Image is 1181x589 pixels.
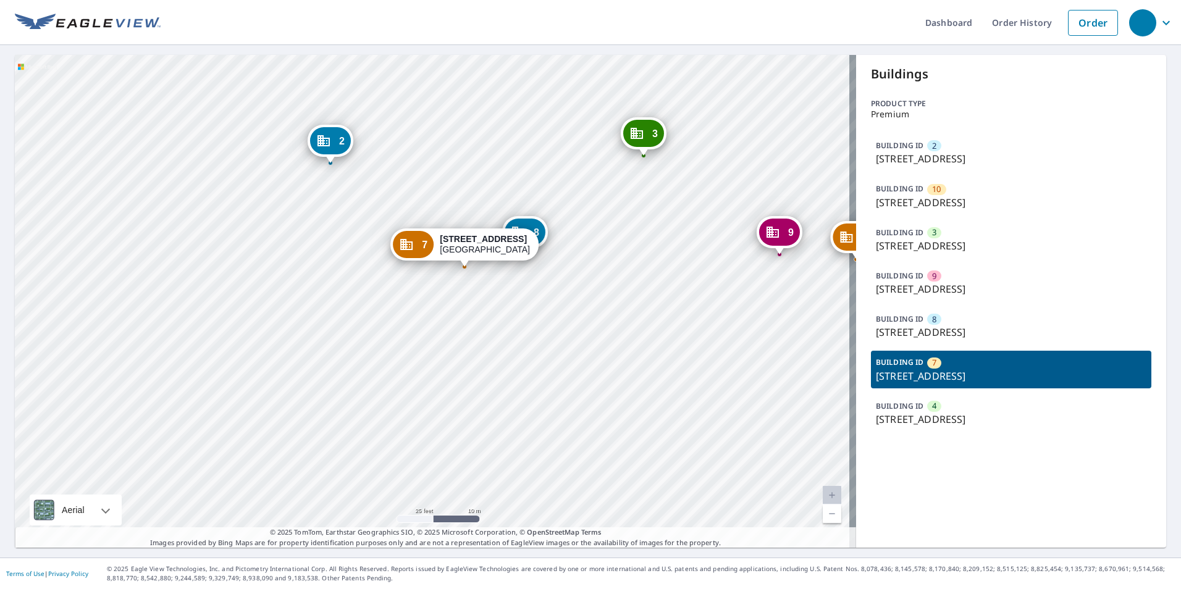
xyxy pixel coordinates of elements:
[932,314,936,325] span: 8
[876,325,1146,340] p: [STREET_ADDRESS]
[876,238,1146,253] p: [STREET_ADDRESS]
[932,183,941,195] span: 10
[876,314,923,324] p: BUILDING ID
[270,527,602,538] span: © 2025 TomTom, Earthstar Geographics SIO, © 2025 Microsoft Corporation, ©
[1068,10,1118,36] a: Order
[502,216,548,254] div: Dropped pin, building 8, Commercial property, 4720-4724 Lake Villa Dr Clearwater, FL 33762
[876,357,923,367] p: BUILDING ID
[621,117,666,156] div: Dropped pin, building 3, Commercial property, 4700-4710 Lake Villa Dr Clearwater, FL 33762
[440,234,527,244] strong: [STREET_ADDRESS]
[831,221,882,259] div: Dropped pin, building 10, Commercial property, 4680-4684 Lake Villa Dr Clearwater, FL 33762
[876,151,1146,166] p: [STREET_ADDRESS]
[932,357,936,369] span: 7
[788,228,794,237] span: 9
[871,98,1151,109] p: Product type
[876,270,923,281] p: BUILDING ID
[6,570,88,577] p: |
[30,495,122,525] div: Aerial
[652,129,658,138] span: 3
[58,495,88,525] div: Aerial
[15,527,856,548] p: Images provided by Bing Maps are for property identification purposes only and are not a represen...
[871,65,1151,83] p: Buildings
[876,412,1146,427] p: [STREET_ADDRESS]
[339,136,345,146] span: 2
[6,569,44,578] a: Terms of Use
[876,369,1146,383] p: [STREET_ADDRESS]
[422,240,427,249] span: 7
[876,183,923,194] p: BUILDING ID
[876,227,923,238] p: BUILDING ID
[823,486,841,504] a: Current Level 20, Zoom In Disabled
[876,195,1146,210] p: [STREET_ADDRESS]
[876,140,923,151] p: BUILDING ID
[876,401,923,411] p: BUILDING ID
[390,228,539,267] div: Dropped pin, building 7, Commercial property, 4726-4730 Lake Villa Dr Clearwater, FL 33762
[871,109,1151,119] p: Premium
[534,228,539,237] span: 8
[107,564,1175,583] p: © 2025 Eagle View Technologies, Inc. and Pictometry International Corp. All Rights Reserved. Repo...
[440,234,530,255] div: [GEOGRAPHIC_DATA]
[876,282,1146,296] p: [STREET_ADDRESS]
[932,400,936,412] span: 4
[15,14,161,32] img: EV Logo
[932,140,936,152] span: 2
[932,270,936,282] span: 9
[48,569,88,578] a: Privacy Policy
[823,504,841,523] a: Current Level 20, Zoom Out
[757,216,802,254] div: Dropped pin, building 9, Commercial property, 4686-4690 Lake Villa Dr Clearwater, FL 33762
[581,527,602,537] a: Terms
[527,527,579,537] a: OpenStreetMap
[932,227,936,238] span: 3
[308,125,353,163] div: Dropped pin, building 2, Commercial property, 4740-4750 Lake Villa Dr Clearwater, FL 33762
